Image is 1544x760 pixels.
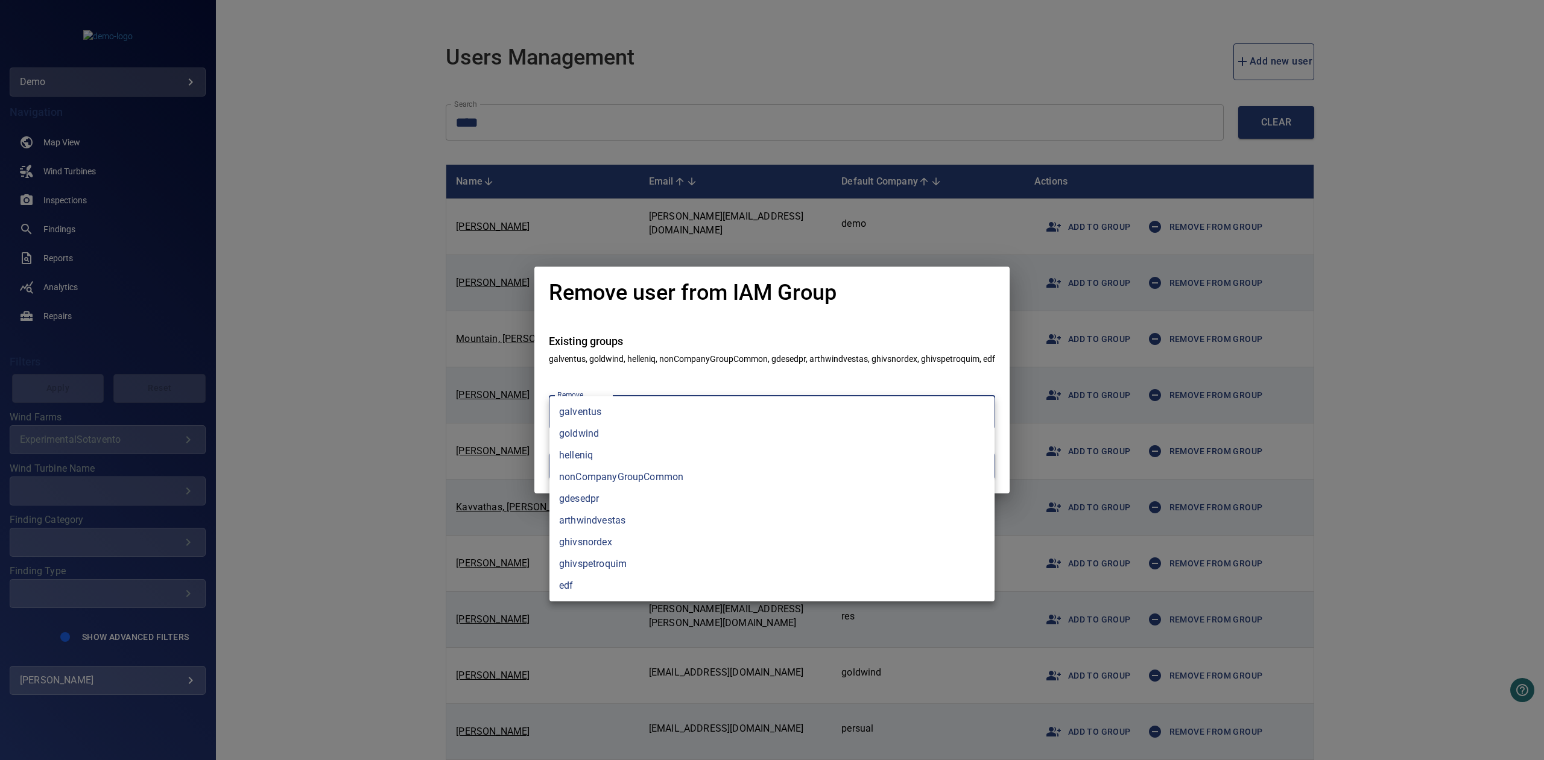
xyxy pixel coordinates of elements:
[549,445,995,466] li: helleniq
[549,423,995,445] li: goldwind
[549,510,995,531] li: arthwindvestas
[549,466,995,488] li: nonCompanyGroupCommon
[549,553,995,575] li: ghivspetroquim
[549,401,995,423] li: galventus
[549,531,995,553] li: ghivsnordex
[549,488,995,510] li: gdesedpr
[549,575,995,597] li: edf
